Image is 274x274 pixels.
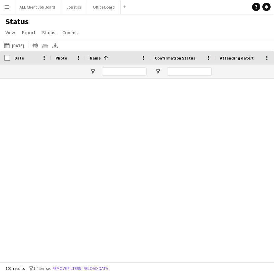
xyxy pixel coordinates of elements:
[87,0,121,14] button: Office Board
[5,29,15,36] span: View
[60,28,80,37] a: Comms
[155,68,161,75] button: Open Filter Menu
[167,67,212,76] input: Confirmation Status Filter Input
[51,265,82,272] button: Remove filters
[51,41,59,50] app-action-btn: Export XLSX
[3,41,25,50] button: [DATE]
[33,266,51,271] span: 1 filter set
[19,28,38,37] a: Export
[102,67,147,76] input: Name Filter Input
[61,0,87,14] button: Logistics
[55,55,67,61] span: Photo
[82,265,110,272] button: Reload data
[31,41,39,50] app-action-btn: Print
[155,55,195,61] span: Confirmation Status
[3,28,18,37] a: View
[90,68,96,75] button: Open Filter Menu
[41,41,49,50] app-action-btn: Crew files as ZIP
[22,29,35,36] span: Export
[220,55,261,61] span: Attending date/time
[42,29,55,36] span: Status
[62,29,78,36] span: Comms
[14,0,61,14] button: ALL Client Job Board
[39,28,58,37] a: Status
[90,55,101,61] span: Name
[14,55,24,61] span: Date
